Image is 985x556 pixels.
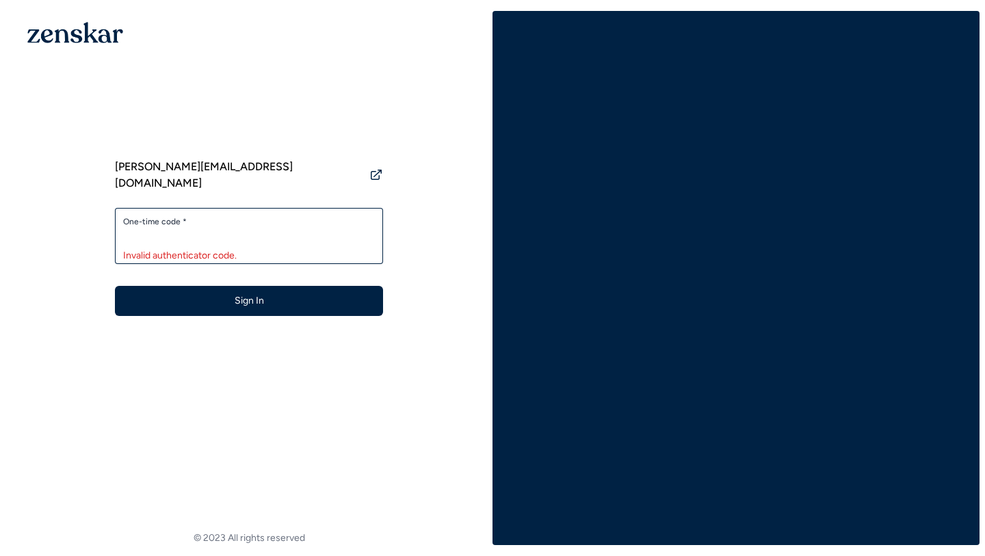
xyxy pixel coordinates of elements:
img: 1OGAJ2xQqyY4LXKgY66KYq0eOWRCkrZdAb3gUhuVAqdWPZE9SRJmCz+oDMSn4zDLXe31Ii730ItAGKgCKgCCgCikA4Av8PJUP... [27,22,123,43]
button: Sign In [115,286,383,316]
span: [PERSON_NAME][EMAIL_ADDRESS][DOMAIN_NAME] [115,159,364,191]
footer: © 2023 All rights reserved [5,531,492,545]
label: One-time code * [123,216,375,227]
div: Invalid authenticator code. [123,249,375,263]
